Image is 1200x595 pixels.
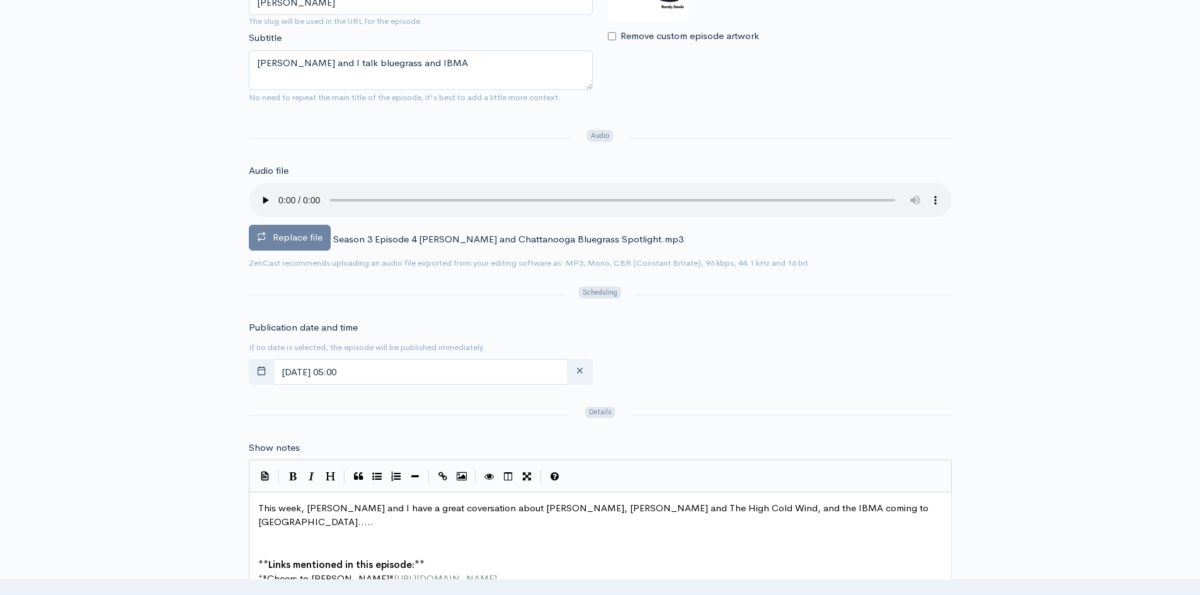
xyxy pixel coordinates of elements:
[249,164,289,178] label: Audio file
[249,342,485,353] small: If no date is selected, the episode will be published immediately.
[321,467,340,486] button: Heading
[283,467,302,486] button: Bold
[518,467,537,486] button: Toggle Fullscreen
[620,29,759,43] label: Remove custom episode artwork
[273,231,323,243] span: Replace file
[480,467,499,486] button: Toggle Preview
[387,467,406,486] button: Numbered List
[249,441,300,455] label: Show notes
[258,502,931,528] span: This week, [PERSON_NAME] and I have a great coversation about [PERSON_NAME], [PERSON_NAME] and Th...
[579,286,620,298] span: Scheduling
[249,31,282,45] label: Subtitle
[499,467,518,486] button: Toggle Side by Side
[256,466,275,485] button: Insert Show Notes Template
[433,467,452,486] button: Create Link
[585,407,615,419] span: Details
[546,467,564,486] button: Markdown Guide
[302,467,321,486] button: Italic
[249,92,561,103] small: No need to repeat the main title of the episode, it's best to add a little more context.
[406,467,425,486] button: Insert Horizontal Line
[249,359,275,385] button: toggle
[249,15,593,28] small: The slug will be used in the URL for the episode.
[344,470,345,484] i: |
[249,258,808,268] small: ZenCast recommends uploading an audio file exported from your editing software as: MP3, Mono, CBR...
[249,320,358,335] label: Publication date and time
[452,467,471,486] button: Insert Image
[540,470,542,484] i: |
[263,572,394,584] span: "Cheers to [PERSON_NAME]"
[428,470,430,484] i: |
[567,359,593,385] button: clear
[475,470,476,484] i: |
[368,467,387,486] button: Generic List
[333,233,683,245] span: Season 3 Episode 4 [PERSON_NAME] and Chattanooga Bluegrass Spotlight.mp3
[278,470,280,484] i: |
[249,50,593,90] textarea: [PERSON_NAME] and I talk bluegrass and IBMA
[587,130,613,142] span: Audio
[268,558,414,570] span: Links mentioned in this episode:
[349,467,368,486] button: Quote
[394,572,497,584] span: [URL][DOMAIN_NAME]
